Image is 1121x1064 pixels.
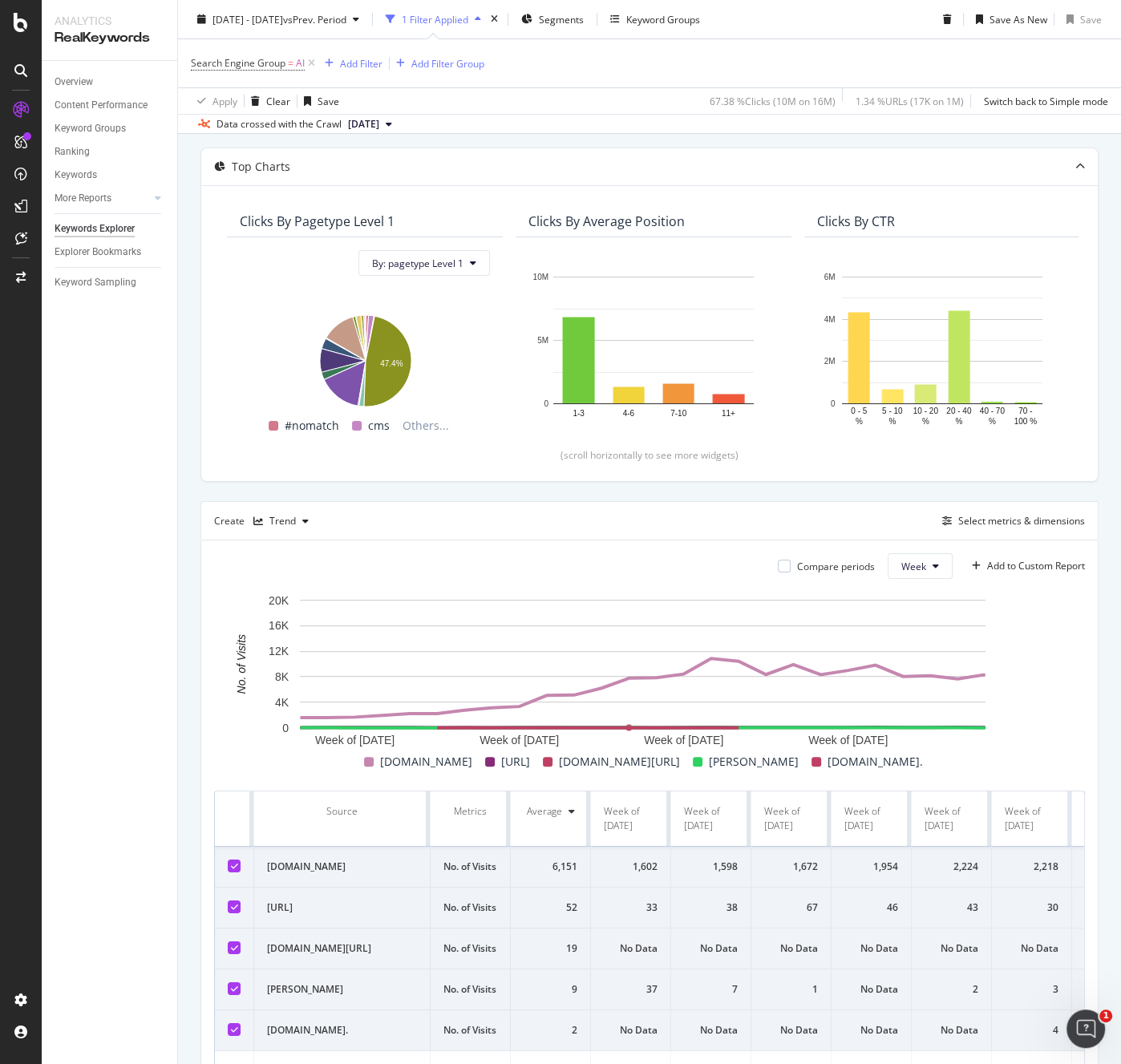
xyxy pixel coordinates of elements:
[901,560,926,573] span: Week
[844,804,898,833] div: Week of [DATE]
[925,804,978,833] div: Week of [DATE]
[431,888,511,928] td: No. of Visits
[380,752,472,771] span: [DOMAIN_NAME]
[544,399,548,408] text: 0
[411,56,484,70] div: Add Filter Group
[722,408,735,417] text: 11+
[1005,860,1058,874] div: 2,218
[191,56,285,70] span: Search Engine Group
[817,213,895,229] div: Clicks By CTR
[844,982,898,997] div: No Data
[296,52,305,75] span: AI
[340,56,382,70] div: Add Filter
[390,54,484,73] button: Add Filter Group
[55,97,166,114] a: Content Performance
[431,969,511,1010] td: No. of Visits
[443,804,497,819] div: Metrics
[245,88,290,114] button: Clear
[965,553,1085,579] button: Add to Custom Report
[764,900,818,915] div: 67
[709,752,799,771] span: [PERSON_NAME]
[275,696,289,709] text: 4K
[528,213,685,229] div: Clicks By Average Position
[297,88,339,114] button: Save
[55,120,166,137] a: Keyword Groups
[573,408,585,417] text: 1-3
[240,307,490,409] svg: A chart.
[217,117,342,131] div: Data crossed with the Crawl
[254,969,431,1010] td: [PERSON_NAME]
[684,982,738,997] div: 7
[936,512,1085,531] button: Select metrics & dimensions
[980,407,1006,415] text: 40 - 70
[212,12,283,26] span: [DATE] - [DATE]
[684,804,738,833] div: Week of [DATE]
[844,860,898,874] div: 1,954
[922,417,929,426] text: %
[856,417,863,426] text: %
[266,94,290,107] div: Clear
[55,220,135,237] div: Keywords Explorer
[254,928,431,969] td: [DOMAIN_NAME][URL]
[267,804,417,819] div: Source
[764,1023,818,1038] div: No Data
[684,941,738,956] div: No Data
[764,941,818,956] div: No Data
[431,1010,511,1051] td: No. of Visits
[380,359,403,368] text: 47.4%
[888,417,896,426] text: %
[247,508,315,534] button: Trend
[315,734,395,746] text: Week of [DATE]
[55,97,148,114] div: Content Performance
[501,752,530,771] span: [URL]
[626,12,700,26] div: Keyword Groups
[1005,900,1058,915] div: 30
[817,269,1067,428] svg: A chart.
[851,407,867,415] text: 0 - 5
[240,213,395,229] div: Clicks By pagetype Level 1
[977,88,1108,114] button: Switch back to Simple mode
[269,516,296,526] div: Trend
[214,592,1071,752] svg: A chart.
[1005,804,1058,833] div: Week of [DATE]
[969,6,1047,32] button: Save As New
[528,269,779,428] svg: A chart.
[925,982,978,997] div: 2
[1099,1009,1112,1022] span: 1
[221,448,1079,462] div: (scroll horizontally to see more widgets)
[288,56,293,70] span: =
[368,416,390,435] span: cms
[55,274,166,291] a: Keyword Sampling
[989,12,1047,26] div: Save As New
[214,508,315,534] div: Create
[828,752,923,771] span: [DOMAIN_NAME].
[431,847,511,888] td: No. of Visits
[824,357,836,366] text: 2M
[824,314,836,323] text: 4M
[342,115,399,134] button: [DATE]
[269,645,289,657] text: 12K
[379,6,488,32] button: 1 Filter Applied
[191,88,237,114] button: Apply
[55,220,166,237] a: Keywords Explorer
[925,941,978,956] div: No Data
[232,159,290,175] div: Top Charts
[55,190,111,207] div: More Reports
[269,620,289,633] text: 16K
[191,6,366,32] button: [DATE] - [DATE]vsPrev. Period
[348,117,379,131] span: 2025 Aug. 30th
[604,6,706,32] button: Keyword Groups
[1060,6,1102,32] button: Save
[604,941,658,956] div: No Data
[831,399,836,408] text: 0
[987,561,1085,571] div: Add to Custom Report
[1005,1023,1058,1038] div: 4
[318,54,382,73] button: Add Filter
[797,560,875,573] div: Compare periods
[55,244,166,261] a: Explorer Bookmarks
[824,273,836,281] text: 6M
[254,847,431,888] td: [DOMAIN_NAME]
[1005,982,1058,997] div: 3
